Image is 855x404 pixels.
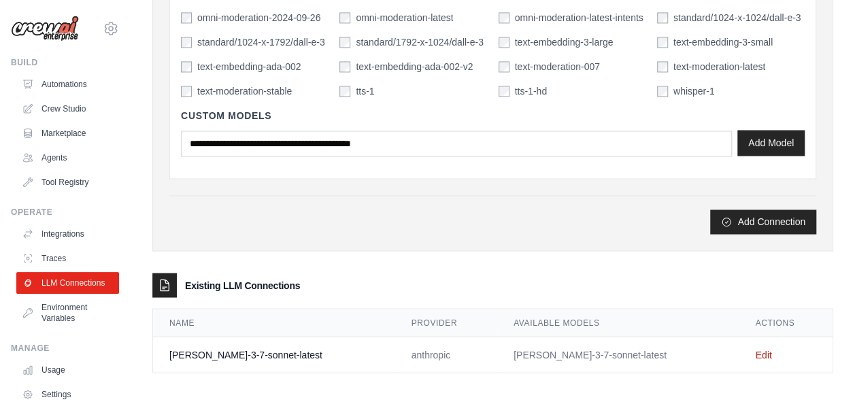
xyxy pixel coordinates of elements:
[181,109,805,122] h4: Custom Models
[497,309,739,337] th: Available Models
[499,86,509,97] input: tts-1-hd
[657,61,668,72] input: text-moderation-latest
[497,337,739,373] td: [PERSON_NAME]-3-7-sonnet-latest
[710,209,816,234] button: Add Connection
[339,61,350,72] input: text-embedding-ada-002-v2
[11,207,119,218] div: Operate
[197,35,325,49] label: standard/1024-x-1792/dall-e-3
[499,12,509,23] input: omni-moderation-latest-intents
[16,122,119,144] a: Marketplace
[356,60,473,73] label: text-embedding-ada-002-v2
[16,297,119,329] a: Environment Variables
[197,60,301,73] label: text-embedding-ada-002
[339,37,350,48] input: standard/1792-x-1024/dall-e-3
[673,35,773,49] label: text-embedding-3-small
[657,12,668,23] input: standard/1024-x-1024/dall-e-3
[515,35,614,49] label: text-embedding-3-large
[16,359,119,381] a: Usage
[657,86,668,97] input: whisper-1
[181,61,192,72] input: text-embedding-ada-002
[739,309,833,337] th: Actions
[515,60,600,73] label: text-moderation-007
[16,248,119,269] a: Traces
[11,16,79,41] img: Logo
[356,11,453,24] label: omni-moderation-latest
[356,84,374,98] label: tts-1
[153,309,395,337] th: Name
[153,337,395,373] td: [PERSON_NAME]-3-7-sonnet-latest
[16,223,119,245] a: Integrations
[395,337,497,373] td: anthropic
[499,61,509,72] input: text-moderation-007
[339,12,350,23] input: omni-moderation-latest
[197,84,292,98] label: text-moderation-stable
[395,309,497,337] th: Provider
[185,278,300,292] h3: Existing LLM Connections
[673,84,715,98] label: whisper-1
[515,84,547,98] label: tts-1-hd
[339,86,350,97] input: tts-1
[673,11,801,24] label: standard/1024-x-1024/dall-e-3
[16,171,119,193] a: Tool Registry
[16,272,119,294] a: LLM Connections
[755,349,771,360] a: Edit
[673,60,765,73] label: text-moderation-latest
[181,86,192,97] input: text-moderation-stable
[657,37,668,48] input: text-embedding-3-small
[16,147,119,169] a: Agents
[197,11,320,24] label: omni-moderation-2024-09-26
[515,11,643,24] label: omni-moderation-latest-intents
[181,12,192,23] input: omni-moderation-2024-09-26
[737,130,805,156] button: Add Model
[11,57,119,68] div: Build
[181,37,192,48] input: standard/1024-x-1792/dall-e-3
[499,37,509,48] input: text-embedding-3-large
[356,35,484,49] label: standard/1792-x-1024/dall-e-3
[16,98,119,120] a: Crew Studio
[11,343,119,354] div: Manage
[16,73,119,95] a: Automations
